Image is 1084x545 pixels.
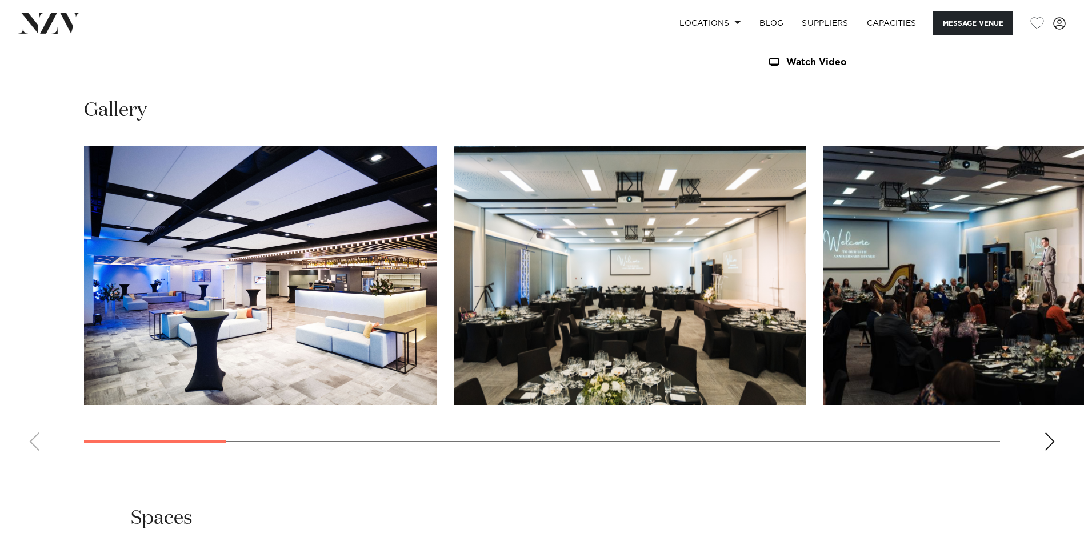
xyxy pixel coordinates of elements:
a: SUPPLIERS [793,11,857,35]
a: Capacities [858,11,926,35]
h2: Spaces [131,506,193,531]
button: Message Venue [933,11,1013,35]
a: Watch Video [767,58,954,67]
a: Locations [670,11,750,35]
swiper-slide: 2 / 16 [454,146,806,405]
swiper-slide: 1 / 16 [84,146,437,405]
a: BLOG [750,11,793,35]
img: nzv-logo.png [18,13,81,33]
h2: Gallery [84,98,147,123]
